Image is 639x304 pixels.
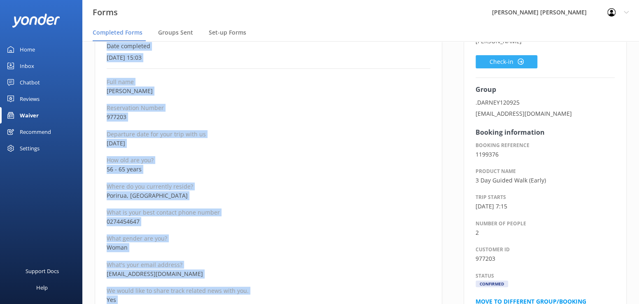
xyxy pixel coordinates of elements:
div: Reviews [20,91,40,107]
p: Date completed [107,42,430,51]
p: Where do you currently reside? [107,182,430,190]
div: Confirmed [476,281,508,287]
button: Check-in [476,55,537,68]
p: 977203 [476,254,615,263]
p: Trip starts [476,193,615,201]
p: [DATE] [107,139,430,148]
div: Support Docs [26,263,59,279]
p: Product name [476,167,615,175]
p: Porirua, [GEOGRAPHIC_DATA] [107,191,430,200]
p: Reservation Number [107,104,430,112]
div: Settings [20,140,40,157]
div: Help [36,279,48,296]
p: 1199376 [476,150,615,159]
p: What's your email address? [107,261,430,269]
h4: Booking information [476,127,615,138]
p: Status [476,272,615,280]
p: [EMAIL_ADDRESS][DOMAIN_NAME] [476,109,615,118]
span: Set-up Forms [209,28,246,37]
p: What is your best contact phone number [107,208,430,216]
div: Home [20,41,35,58]
span: Groups Sent [158,28,193,37]
img: yonder-white-logo.png [12,14,60,27]
p: 3 Day Guided Walk (Early) [476,176,615,185]
p: Number of people [476,220,615,227]
p: Customer ID [476,246,615,253]
p: [DATE] 15:03 [107,53,430,62]
p: 0274454647 [107,217,430,226]
p: We would like to share track related news with you. [107,287,430,295]
h3: Forms [93,6,118,19]
div: Chatbot [20,74,40,91]
h4: Group [476,84,615,95]
p: .DARNEY120925 [476,98,615,107]
p: What gender are you? [107,234,430,242]
p: Booking reference [476,141,615,149]
div: Recommend [20,124,51,140]
p: 56 - 65 years [107,165,430,174]
p: Full name [107,78,430,86]
p: [EMAIL_ADDRESS][DOMAIN_NAME] [107,269,430,278]
span: Completed Forms [93,28,142,37]
p: 2 [476,228,615,237]
p: [DATE] 7:15 [476,202,615,211]
div: Inbox [20,58,34,74]
p: How old are you? [107,156,430,164]
p: [PERSON_NAME] [107,87,430,96]
p: 977203 [107,112,430,122]
div: Waiver [20,107,39,124]
p: Woman [107,243,430,252]
p: Departure date for your trip with us [107,130,430,138]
